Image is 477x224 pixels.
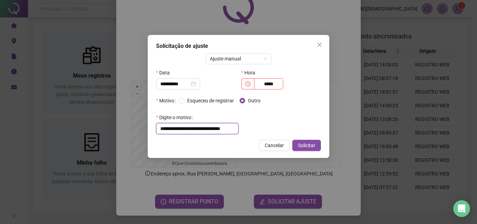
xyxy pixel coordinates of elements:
label: Digite o motivo [156,112,196,123]
span: clock-circle [245,81,250,86]
div: Open Intercom Messenger [453,200,470,217]
button: Close [314,39,325,50]
span: Cancelar [265,142,284,149]
span: Outro [245,97,263,104]
label: Hora [241,67,260,78]
span: Solicitar [298,142,315,149]
label: Data [156,67,174,78]
button: Cancelar [259,140,289,151]
span: Ajuste manual [210,53,267,64]
div: Solicitação de ajuste [156,42,321,50]
span: Esqueceu de registrar [184,97,237,104]
button: Solicitar [292,140,321,151]
label: Motivo [156,95,179,106]
span: close [317,42,322,48]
